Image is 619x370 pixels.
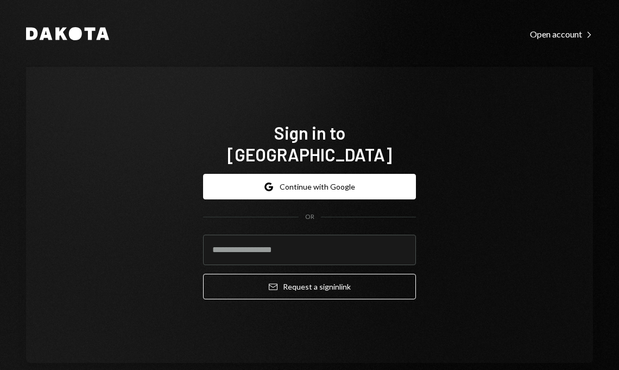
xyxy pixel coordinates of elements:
button: Request a signinlink [203,274,416,299]
button: Continue with Google [203,174,416,199]
div: Open account [530,29,593,40]
a: Open account [530,28,593,40]
h1: Sign in to [GEOGRAPHIC_DATA] [203,122,416,165]
div: OR [305,212,314,222]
